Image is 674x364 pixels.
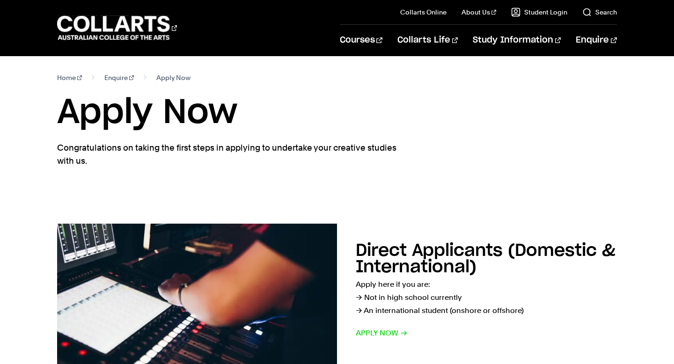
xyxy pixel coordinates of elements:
[473,25,561,56] a: Study Information
[356,242,615,276] h2: Direct Applicants (Domestic & International)
[57,141,399,167] p: Congratulations on taking the first steps in applying to undertake your creative studies with us.
[340,25,382,56] a: Courses
[397,25,458,56] a: Collarts Life
[576,25,616,56] a: Enquire
[462,7,496,17] a: About Us
[57,71,82,84] a: Home
[356,327,408,340] span: Apply now
[57,92,616,134] h1: Apply Now
[511,7,567,17] a: Student Login
[156,71,190,84] span: Apply Now
[57,15,177,41] div: Go to homepage
[356,278,617,317] p: Apply here if you are: → Not in high school currently → An international student (onshore or offs...
[104,71,134,84] a: Enquire
[582,7,617,17] a: Search
[400,7,447,17] a: Collarts Online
